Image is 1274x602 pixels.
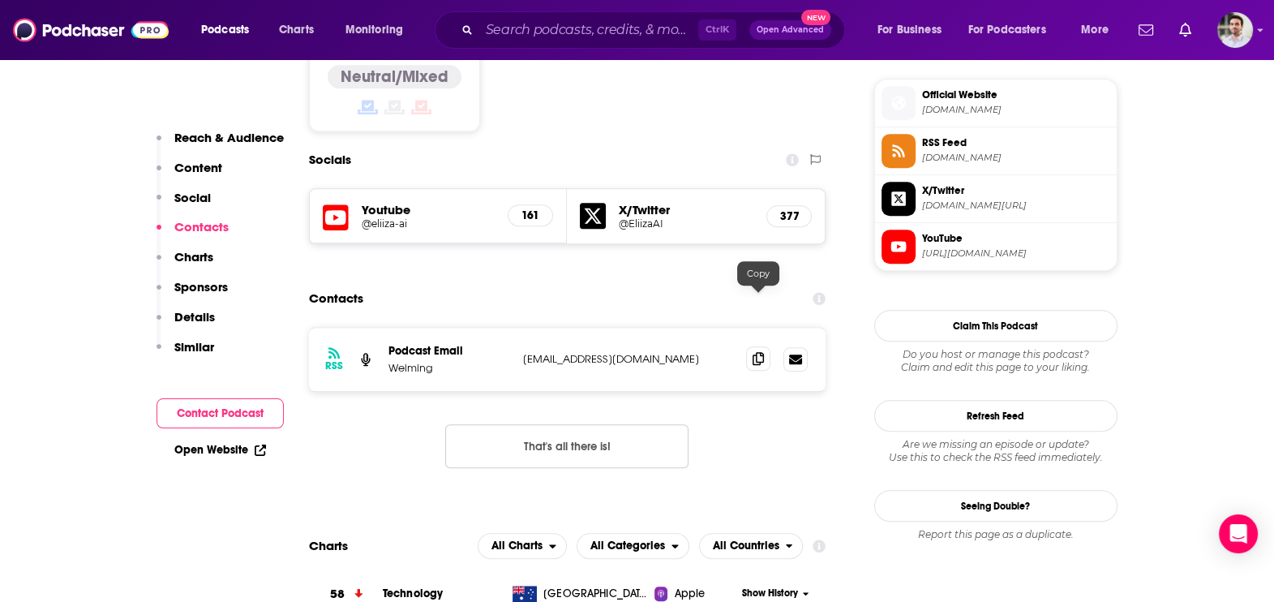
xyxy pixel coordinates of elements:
span: RSS Feed [922,135,1110,150]
p: [EMAIL_ADDRESS][DOMAIN_NAME] [523,352,734,366]
p: Reach & Audience [174,130,284,145]
h5: 161 [521,209,539,222]
input: Search podcasts, credits, & more... [479,17,698,43]
span: aiaustralia.libsyn.com [922,152,1110,164]
button: Similar [157,339,214,369]
a: X/Twitter[DOMAIN_NAME][URL] [882,182,1110,216]
span: twitter.com/EliizaAI [922,200,1110,212]
span: For Podcasters [968,19,1046,41]
button: Nothing here. [445,424,688,468]
h2: Charts [309,538,348,553]
p: Weiming [388,361,510,375]
span: https://www.youtube.com/@eliiza-ai [922,247,1110,260]
button: Charts [157,249,213,279]
span: Open Advanced [757,26,824,34]
div: Open Intercom Messenger [1219,514,1258,553]
h2: Countries [699,533,804,559]
button: open menu [699,533,804,559]
p: Details [174,309,215,325]
a: Technology [383,587,444,600]
span: Charts [279,19,314,41]
h5: X/Twitter [619,202,753,217]
span: Do you host or manage this podcast? [874,348,1117,361]
p: Sponsors [174,279,228,295]
h4: Neutral/Mixed [341,67,448,87]
span: Show History [742,587,798,600]
div: Search podcasts, credits, & more... [450,11,860,49]
span: More [1081,19,1109,41]
div: Claim and edit this page to your liking. [874,348,1117,374]
a: Official Website[DOMAIN_NAME] [882,86,1110,120]
span: All Categories [590,540,665,552]
button: open menu [866,17,962,43]
img: Podchaser - Follow, Share and Rate Podcasts [13,15,169,45]
span: New [801,10,830,25]
a: Show notifications dropdown [1173,16,1198,44]
button: Sponsors [157,279,228,309]
button: open menu [1070,17,1129,43]
h5: 377 [780,209,798,223]
span: X/Twitter [922,183,1110,198]
h3: RSS [325,359,343,372]
div: Are we missing an episode or update? Use this to check the RSS feed immediately. [874,438,1117,464]
button: Refresh Feed [874,400,1117,432]
span: All Charts [491,540,543,552]
div: Report this page as a duplicate. [874,528,1117,541]
button: open menu [190,17,270,43]
a: Open Website [174,443,266,457]
span: mantelgroup.com.au [922,104,1110,116]
button: Open AdvancedNew [749,20,831,40]
a: Show notifications dropdown [1132,16,1160,44]
p: Charts [174,249,213,264]
button: Show profile menu [1217,12,1253,48]
p: Content [174,160,222,175]
span: Monitoring [345,19,403,41]
a: @eliiza-ai [362,217,495,230]
button: Content [157,160,222,190]
span: All Countries [713,540,779,552]
button: Show History [736,587,814,600]
a: [GEOGRAPHIC_DATA] [506,586,654,602]
a: @EliizaAI [619,217,753,230]
button: Claim This Podcast [874,310,1117,342]
span: Australia [543,586,649,602]
h2: Socials [309,144,351,175]
p: Social [174,190,211,205]
h2: Platforms [478,533,567,559]
button: open menu [958,17,1070,43]
button: Details [157,309,215,339]
span: Ctrl K [698,19,736,41]
button: open menu [577,533,689,559]
button: Contact Podcast [157,398,284,428]
span: YouTube [922,231,1110,246]
a: Seeing Double? [874,490,1117,522]
a: RSS Feed[DOMAIN_NAME] [882,134,1110,168]
p: Similar [174,339,214,355]
span: Apple [674,586,705,602]
button: open menu [334,17,424,43]
a: YouTube[URL][DOMAIN_NAME] [882,230,1110,264]
h2: Contacts [309,283,363,314]
h2: Categories [577,533,689,559]
button: Reach & Audience [157,130,284,160]
a: Charts [268,17,324,43]
span: Official Website [922,88,1110,102]
h5: Youtube [362,202,495,217]
span: For Business [877,19,942,41]
img: User Profile [1217,12,1253,48]
p: Contacts [174,219,229,234]
span: Podcasts [201,19,249,41]
a: Apple [654,586,736,602]
div: Copy [737,261,779,286]
p: Podcast Email [388,344,510,358]
button: Social [157,190,211,220]
span: Logged in as sam_beutlerink [1217,12,1253,48]
button: Contacts [157,219,229,249]
button: open menu [478,533,567,559]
